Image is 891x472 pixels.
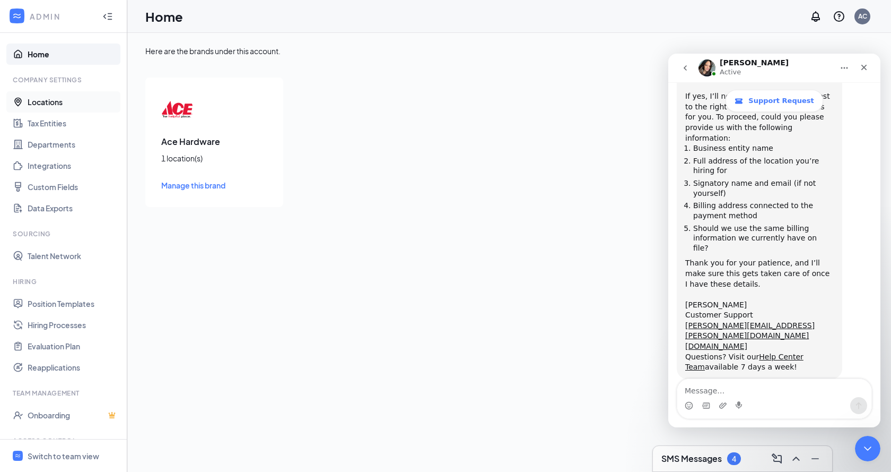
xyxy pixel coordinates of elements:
button: Emoji picker [16,348,25,356]
a: Hiring Processes [28,314,118,336]
img: Ace Hardware logo [161,93,193,125]
a: Reapplications [28,357,118,378]
h3: SMS Messages [661,453,722,465]
button: Minimize [807,450,824,467]
svg: ChevronUp [790,452,802,465]
a: Custom Fields [28,176,118,198]
div: Sourcing [13,229,116,238]
li: Business entity name [25,90,165,100]
div: Company Settings [13,75,116,84]
a: OnboardingCrown [28,405,118,426]
div: Hiring [13,277,116,286]
button: Start recording [67,348,76,356]
button: Upload attachment [50,348,59,356]
svg: QuestionInfo [833,10,845,23]
a: Home [28,44,118,65]
svg: Notifications [809,10,822,23]
div: Here are the brands under this account. [145,46,873,56]
button: ComposeMessage [768,450,785,467]
div: AC [858,12,867,21]
a: Evaluation Plan [28,336,118,357]
div: Switch to team view [28,451,99,461]
svg: ComposeMessage [771,452,783,465]
a: Manage this brand [161,179,267,191]
a: [PERSON_NAME][EMAIL_ADDRESS][PERSON_NAME][DOMAIN_NAME] [17,268,146,287]
div: Team Management [13,389,116,398]
a: Data Exports [28,198,118,219]
iframe: Intercom live chat [855,436,880,461]
div: 1 location(s) [161,153,267,164]
span: Manage this brand [161,181,225,190]
iframe: Intercom live chat [668,54,880,427]
a: [DOMAIN_NAME] [17,288,79,297]
h1: Home [145,7,183,25]
button: ChevronUp [788,450,805,467]
div: If yes, I’ll need to forward your request to the right team who will handle this for you. To proc... [17,38,165,90]
h3: Ace Hardware [161,136,267,148]
a: Locations [28,91,118,113]
svg: WorkstreamLogo [14,452,21,459]
a: Talent Network [28,245,118,267]
a: Tax Entities [28,113,118,134]
button: Send a message… [182,344,199,361]
textarea: Message… [9,325,203,344]
button: Gif picker [33,348,42,356]
a: Position Templates [28,293,118,314]
a: Integrations [28,155,118,176]
svg: Collapse [102,11,113,22]
li: Billing address connected to the payment method [25,147,165,167]
svg: WorkstreamLogo [12,11,22,21]
div: ADMIN [30,11,93,22]
li: Full address of the location you’re hiring for [25,102,165,122]
a: Help Center Team [17,299,135,318]
div: 4 [732,454,736,464]
li: Signatory name and email (if not yourself) [25,125,165,144]
div: Access control [13,436,116,445]
div: Thank you for your patience, and I’ll make sure this gets taken care of once I have these details... [17,204,165,319]
svg: Minimize [809,452,822,465]
li: Should we use the same billing information we currently have on file? [25,170,165,200]
a: Departments [28,134,118,155]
